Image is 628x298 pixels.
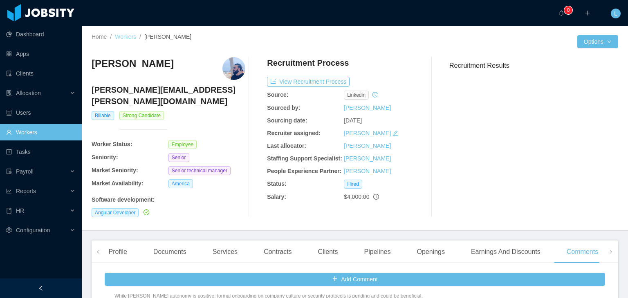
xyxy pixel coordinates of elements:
[16,168,34,175] span: Payroll
[168,153,189,162] span: Senior
[168,179,193,188] span: America
[144,209,149,215] i: icon: check-circle
[257,240,298,263] div: Contracts
[267,168,341,174] b: People Experience Partner:
[410,240,451,263] div: Openings
[344,91,369,100] span: linkedin
[92,196,155,203] b: Software development :
[6,169,12,174] i: icon: file-protect
[6,90,12,96] i: icon: solution
[344,193,369,200] span: $4,000.00
[142,209,149,216] a: icon: check-circle
[449,60,618,71] h3: Recruitment Results
[558,10,564,16] i: icon: bell
[560,240,605,263] div: Comments
[6,208,12,213] i: icon: book
[392,130,398,136] i: icon: edit
[358,240,397,263] div: Pipelines
[344,142,391,149] a: [PERSON_NAME]
[92,180,144,187] b: Market Availability:
[267,91,288,98] b: Source:
[168,166,231,175] span: Senior technical manager
[168,140,197,149] span: Employee
[585,10,590,16] i: icon: plus
[16,90,41,96] span: Allocation
[372,92,378,98] i: icon: history
[6,227,12,233] i: icon: setting
[267,193,286,200] b: Salary:
[267,130,321,136] b: Recruiter assigned:
[267,155,342,162] b: Staffing Support Specialist:
[92,154,118,160] b: Seniority:
[16,227,50,234] span: Configuration
[92,84,245,107] h4: [PERSON_NAME][EMAIL_ADDRESS][PERSON_NAME][DOMAIN_NAME]
[92,141,132,147] b: Worker Status:
[267,105,300,111] b: Sourced by:
[267,117,307,124] b: Sourcing date:
[609,250,613,254] i: icon: right
[119,111,164,120] span: Strong Candidate
[267,142,306,149] b: Last allocator:
[267,57,349,69] h4: Recruitment Process
[92,57,174,70] h3: [PERSON_NAME]
[344,180,362,189] span: Hired
[267,77,350,87] button: icon: exportView Recruitment Process
[344,117,362,124] span: [DATE]
[92,167,138,173] b: Market Seniority:
[222,57,245,80] img: 7b3fcee0-9ee4-11eb-970d-4712174a23e0_67eb131069f31-400w.png
[312,240,345,263] div: Clients
[373,194,379,200] span: info-circle
[6,46,75,62] a: icon: appstoreApps
[614,9,617,18] span: L
[577,35,618,48] button: Optionsicon: down
[464,240,547,263] div: Earnings And Discounts
[139,33,141,40] span: /
[6,65,75,82] a: icon: auditClients
[96,250,100,254] i: icon: left
[344,155,391,162] a: [PERSON_NAME]
[92,208,139,217] span: Angular Developer
[6,188,12,194] i: icon: line-chart
[344,130,391,136] a: [PERSON_NAME]
[6,26,75,42] a: icon: pie-chartDashboard
[344,168,391,174] a: [PERSON_NAME]
[16,207,24,214] span: HR
[115,33,136,40] a: Workers
[344,105,391,111] a: [PERSON_NAME]
[110,33,112,40] span: /
[102,240,133,263] div: Profile
[6,124,75,140] a: icon: userWorkers
[105,273,605,286] button: icon: plusAdd Comment
[92,33,107,40] a: Home
[92,111,114,120] span: Billable
[267,180,286,187] b: Status:
[16,188,36,194] span: Reports
[206,240,244,263] div: Services
[6,105,75,121] a: icon: robotUsers
[564,6,572,14] sup: 0
[267,78,350,85] a: icon: exportView Recruitment Process
[144,33,191,40] span: [PERSON_NAME]
[147,240,193,263] div: Documents
[6,144,75,160] a: icon: profileTasks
